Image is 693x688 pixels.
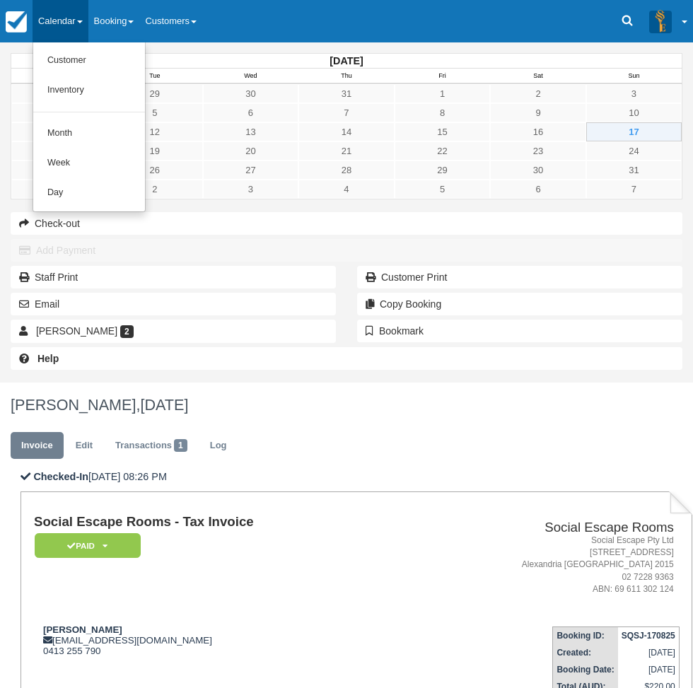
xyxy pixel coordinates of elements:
[6,11,27,33] img: checkfront-main-nav-mini-logo.png
[11,103,107,122] a: 4
[622,631,675,641] strong: SQSJ-170825
[11,266,336,288] a: Staff Print
[33,178,145,208] a: Day
[107,84,203,103] a: 29
[107,69,203,84] th: Tue
[298,141,395,161] a: 21
[586,141,682,161] a: 24
[330,55,363,66] strong: [DATE]
[199,432,238,460] a: Log
[140,396,188,414] span: [DATE]
[490,122,586,141] a: 16
[395,122,491,141] a: 15
[395,161,491,180] a: 29
[395,103,491,122] a: 8
[11,69,107,84] th: Mon
[586,84,682,103] a: 3
[11,320,336,342] a: [PERSON_NAME] 2
[298,84,395,103] a: 31
[33,119,145,148] a: Month
[11,397,682,414] h1: [PERSON_NAME],
[298,122,395,141] a: 14
[203,84,299,103] a: 30
[586,103,682,122] a: 10
[618,644,680,661] td: [DATE]
[357,266,682,288] a: Customer Print
[107,180,203,199] a: 2
[395,69,491,84] th: Fri
[35,533,141,558] em: Paid
[37,353,59,364] b: Help
[395,84,491,103] a: 1
[203,180,299,199] a: 3
[203,122,299,141] a: 13
[21,470,692,484] p: [DATE] 08:26 PM
[553,661,618,678] th: Booking Date:
[34,515,404,530] h1: Social Escape Rooms - Tax Invoice
[33,76,145,105] a: Inventory
[649,10,672,33] img: A3
[120,325,134,338] span: 2
[11,212,682,235] button: Check-out
[11,84,107,103] a: 28
[203,103,299,122] a: 6
[553,644,618,661] th: Created:
[298,161,395,180] a: 28
[34,532,136,559] a: Paid
[586,69,682,84] th: Sun
[11,180,107,199] a: 1
[107,103,203,122] a: 5
[490,103,586,122] a: 9
[105,432,198,460] a: Transactions1
[553,626,618,644] th: Booking ID:
[34,624,404,656] div: [EMAIL_ADDRESS][DOMAIN_NAME] 0413 255 790
[586,161,682,180] a: 31
[395,180,491,199] a: 5
[490,141,586,161] a: 23
[203,141,299,161] a: 20
[298,103,395,122] a: 7
[298,180,395,199] a: 4
[586,180,682,199] a: 7
[107,122,203,141] a: 12
[33,471,88,482] b: Checked-In
[11,239,682,262] button: Add Payment
[490,180,586,199] a: 6
[357,320,682,342] button: Bookmark
[107,141,203,161] a: 19
[11,347,682,370] a: Help
[586,122,682,141] a: 17
[33,148,145,178] a: Week
[410,535,674,595] address: Social Escape Pty Ltd [STREET_ADDRESS] Alexandria [GEOGRAPHIC_DATA] 2015 02 7228 9363 ABN: 69 611...
[11,141,107,161] a: 18
[11,122,107,141] a: 11
[11,432,64,460] a: Invoice
[11,293,336,315] button: Email
[107,161,203,180] a: 26
[33,42,146,212] ul: Calendar
[174,439,187,452] span: 1
[395,141,491,161] a: 22
[36,325,117,337] span: [PERSON_NAME]
[203,69,299,84] th: Wed
[203,161,299,180] a: 27
[410,520,674,535] h2: Social Escape Rooms
[490,69,586,84] th: Sat
[490,84,586,103] a: 2
[43,624,122,635] strong: [PERSON_NAME]
[618,661,680,678] td: [DATE]
[298,69,395,84] th: Thu
[33,46,145,76] a: Customer
[65,432,103,460] a: Edit
[11,161,107,180] a: 25
[490,161,586,180] a: 30
[357,293,682,315] button: Copy Booking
